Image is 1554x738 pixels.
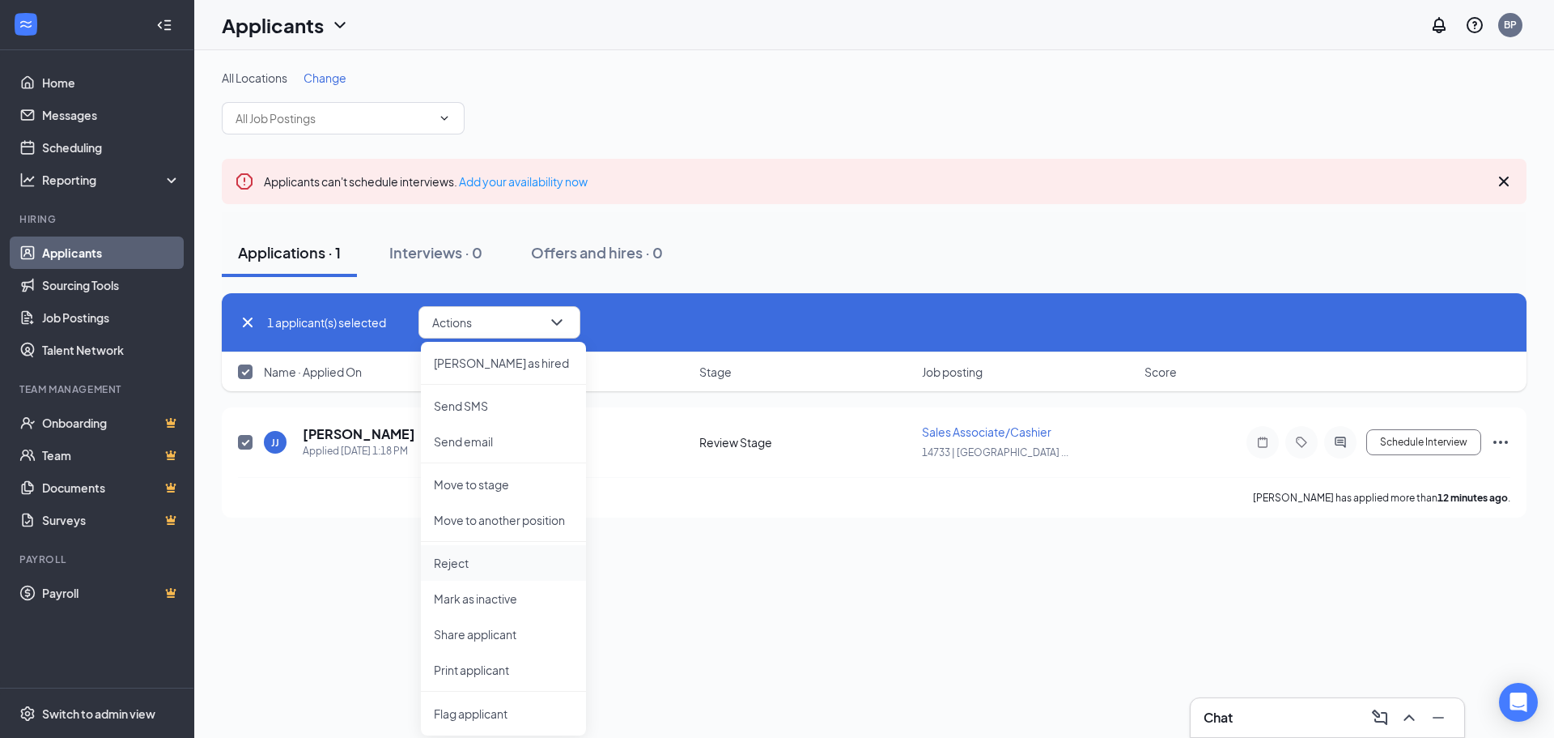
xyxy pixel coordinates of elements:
[434,512,573,528] p: Move to another position
[1292,436,1311,449] svg: Tag
[1494,172,1514,191] svg: Cross
[434,705,573,723] span: Flag applicant
[235,172,254,191] svg: Error
[1396,705,1422,731] button: ChevronUp
[1491,433,1510,452] svg: Ellipses
[264,364,362,380] span: Name · Applied On
[1429,708,1448,727] svg: Minimize
[42,66,180,99] a: Home
[1425,705,1451,731] button: Minimize
[434,398,573,414] p: Send SMS
[434,355,573,371] p: [PERSON_NAME] as hired
[42,407,180,439] a: OnboardingCrown
[236,109,431,127] input: All Job Postings
[1366,429,1481,455] button: Schedule Interview
[1429,15,1449,35] svg: Notifications
[434,591,573,607] p: Mark as inactive
[222,70,287,85] span: All Locations
[1399,708,1419,727] svg: ChevronUp
[434,626,573,642] p: Share applicant
[459,174,588,189] a: Add your availability now
[699,364,732,380] span: Stage
[1144,364,1177,380] span: Score
[1253,436,1272,449] svg: Note
[922,364,983,380] span: Job posting
[434,433,573,450] p: Send email
[304,70,346,85] span: Change
[699,434,912,450] div: Review Stage
[19,552,177,566] div: Payroll
[267,314,386,331] span: 1 applicant(s) selected
[42,334,180,366] a: Talent Network
[531,242,663,262] div: Offers and hires · 0
[1437,492,1508,504] b: 12 minutes ago
[303,425,415,443] h5: [PERSON_NAME]
[1204,709,1233,727] h3: Chat
[238,242,341,262] div: Applications · 1
[1465,15,1484,35] svg: QuestionInfo
[42,237,180,269] a: Applicants
[418,306,580,339] button: ActionsChevronDown
[264,174,588,189] span: Applicants can't schedule interviews.
[42,99,180,131] a: Messages
[1367,705,1393,731] button: ComposeMessage
[389,242,482,262] div: Interviews · 0
[1253,491,1510,505] p: [PERSON_NAME] has applied more than .
[42,706,155,722] div: Switch to admin view
[271,436,279,450] div: JJ
[922,446,1068,459] span: 14733 | [GEOGRAPHIC_DATA] ...
[434,662,573,678] p: Print applicant
[438,112,451,125] svg: ChevronDown
[19,382,177,396] div: Team Management
[42,471,180,504] a: DocumentsCrown
[42,172,181,188] div: Reporting
[19,706,36,722] svg: Settings
[1331,436,1350,449] svg: ActiveChat
[42,131,180,164] a: Scheduling
[1504,18,1517,32] div: BP
[330,15,350,35] svg: ChevronDown
[42,439,180,471] a: TeamCrown
[42,577,180,609] a: PayrollCrown
[922,424,1051,439] span: Sales Associate/Cashier
[432,317,472,328] span: Actions
[156,17,172,33] svg: Collapse
[434,476,573,493] p: Move to stage
[222,11,324,39] h1: Applicants
[19,172,36,188] svg: Analysis
[19,212,177,226] div: Hiring
[547,313,567,332] svg: ChevronDown
[1370,708,1390,727] svg: ComposeMessage
[18,16,34,32] svg: WorkstreamLogo
[42,301,180,334] a: Job Postings
[42,269,180,301] a: Sourcing Tools
[1499,683,1538,722] div: Open Intercom Messenger
[42,504,180,536] a: SurveysCrown
[434,555,573,571] p: Reject
[238,313,257,332] svg: Cross
[303,443,415,459] div: Applied [DATE] 1:18 PM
